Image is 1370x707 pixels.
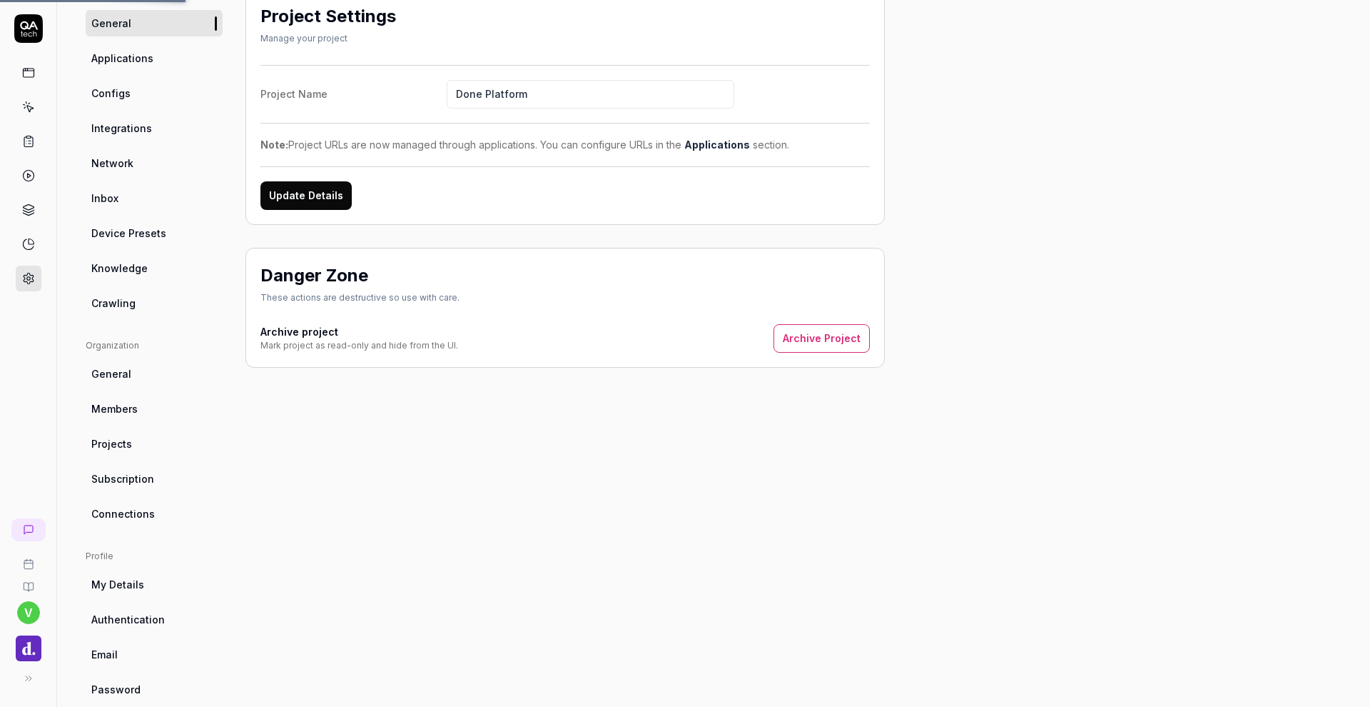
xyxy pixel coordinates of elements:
[260,32,396,45] div: Manage your project
[91,191,118,206] span: Inbox
[91,506,155,521] span: Connections
[91,366,131,381] span: General
[86,255,223,281] a: Knowledge
[6,624,51,664] button: Done Logo
[17,601,40,624] button: v
[86,80,223,106] a: Configs
[260,339,458,352] div: Mark project as read-only and hide from the UI.
[86,361,223,387] a: General
[86,290,223,316] a: Crawling
[86,10,223,36] a: General
[260,181,352,210] button: Update Details
[91,436,132,451] span: Projects
[260,137,870,152] div: Project URLs are now managed through applications. You can configure URLs in the section.
[86,641,223,668] a: Email
[86,115,223,141] a: Integrations
[260,4,396,29] h2: Project Settings
[91,577,144,592] span: My Details
[86,606,223,633] a: Authentication
[86,396,223,422] a: Members
[86,339,223,352] div: Organization
[91,612,165,627] span: Authentication
[91,226,166,241] span: Device Presets
[86,550,223,563] div: Profile
[86,150,223,176] a: Network
[260,86,447,101] div: Project Name
[86,431,223,457] a: Projects
[91,682,141,697] span: Password
[86,45,223,71] a: Applications
[91,471,154,486] span: Subscription
[11,518,46,541] a: New conversation
[6,547,51,570] a: Book a call with us
[86,466,223,492] a: Subscription
[447,80,734,109] input: Project Name
[86,501,223,527] a: Connections
[91,261,148,276] span: Knowledge
[86,185,223,211] a: Inbox
[260,139,288,151] strong: Note:
[91,121,152,136] span: Integrations
[260,324,458,339] h4: Archive project
[684,139,750,151] a: Applications
[91,51,153,66] span: Applications
[260,291,460,304] div: These actions are destructive so use with care.
[86,676,223,703] a: Password
[86,220,223,246] a: Device Presets
[91,401,138,416] span: Members
[91,647,118,662] span: Email
[91,86,131,101] span: Configs
[16,636,41,661] img: Done Logo
[6,570,51,593] a: Documentation
[86,571,223,598] a: My Details
[91,296,136,311] span: Crawling
[773,324,870,353] button: Archive Project
[91,156,133,171] span: Network
[260,263,368,289] h2: Danger Zone
[91,16,131,31] span: General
